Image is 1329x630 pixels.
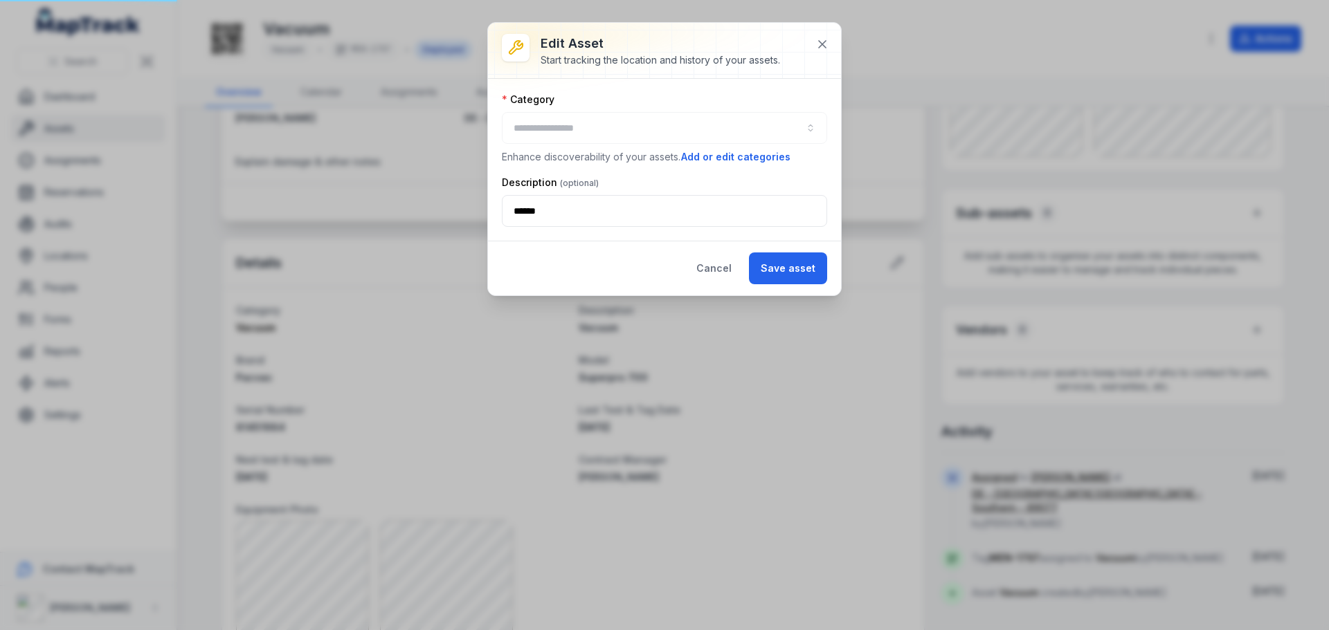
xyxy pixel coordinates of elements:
h3: Edit asset [541,34,780,53]
button: Save asset [749,252,827,284]
button: Cancel [685,252,743,284]
label: Description [502,176,599,189]
div: Start tracking the location and history of your assets. [541,53,780,67]
p: Enhance discoverability of your assets. [502,149,827,165]
label: Category [502,93,554,106]
button: Add or edit categories [680,149,791,165]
